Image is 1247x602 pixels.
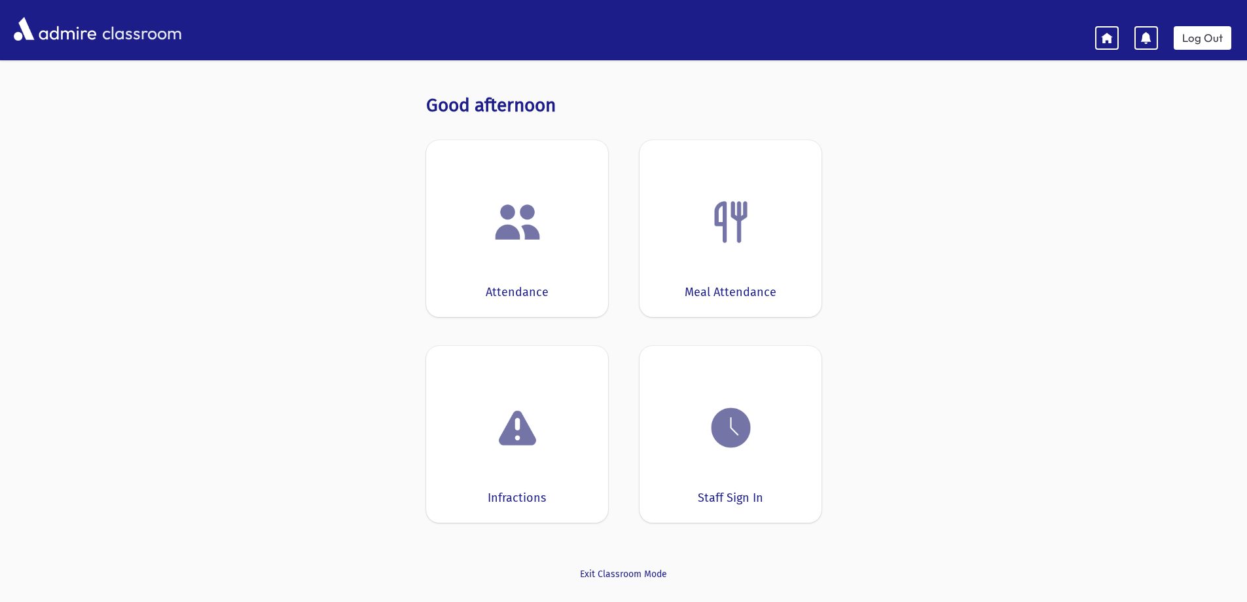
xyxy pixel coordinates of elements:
[706,403,756,453] img: clock.png
[1174,26,1231,50] a: Log Out
[10,14,99,44] img: AdmirePro
[706,197,756,247] img: Fork.png
[486,284,549,301] div: Attendance
[493,197,543,247] img: users.png
[698,489,763,507] div: Staff Sign In
[426,94,822,117] h3: Good afternoon
[99,12,182,47] span: classroom
[685,284,776,301] div: Meal Attendance
[426,567,822,581] a: Exit Classroom Mode
[488,489,546,507] div: Infractions
[493,405,543,455] img: exclamation.png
